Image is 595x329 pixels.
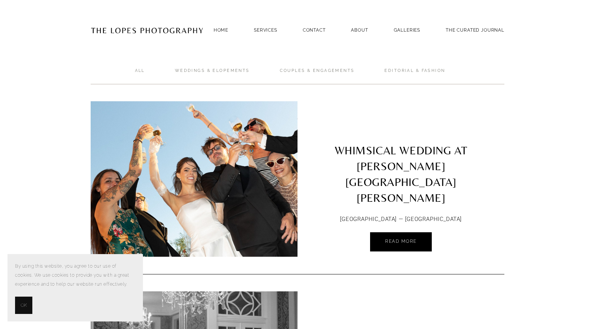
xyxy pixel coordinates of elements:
[385,239,417,244] span: Read More
[394,25,420,35] a: GALLERIES
[297,101,504,210] a: WHIMSICAL WEDDING AT [PERSON_NAME][GEOGRAPHIC_DATA][PERSON_NAME]
[384,68,445,84] a: Editorial & Fashion
[446,25,504,35] a: THE CURATED JOURNAL
[91,12,203,49] img: Portugal Wedding Photographer | The Lopes Photography
[175,68,250,84] a: Weddings & Elopements
[323,214,479,225] p: [GEOGRAPHIC_DATA] — [GEOGRAPHIC_DATA]
[8,254,143,321] section: Cookie banner
[21,301,27,310] span: OK
[280,68,355,84] a: Couples & ENGAGEMENTS
[15,262,135,289] p: By using this website, you agree to our use of cookies. We use cookies to provide you with a grea...
[351,25,368,35] a: ABOUT
[15,297,32,314] button: OK
[370,232,432,251] a: Read More
[303,25,326,35] a: Contact
[254,27,277,33] a: SERVICES
[77,101,311,257] img: WHIMSICAL WEDDING AT PALÁCIO DE TANCOS LISBON
[214,25,228,35] a: Home
[135,68,145,84] a: ALL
